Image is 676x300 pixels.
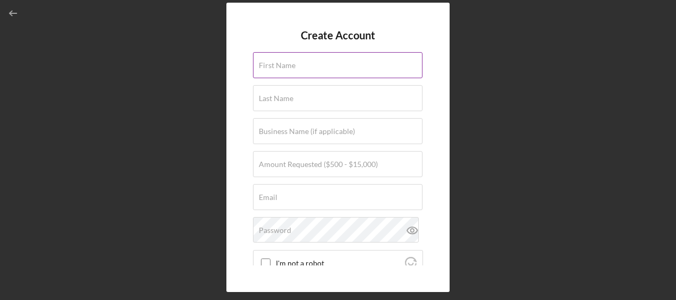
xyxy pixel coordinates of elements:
[259,94,293,103] label: Last Name
[259,127,355,136] label: Business Name (if applicable)
[259,160,378,169] label: Amount Requested ($500 - $15,000)
[405,261,417,270] a: Visit Altcha.org
[259,61,295,70] label: First Name
[259,226,291,235] label: Password
[259,193,277,202] label: Email
[301,29,375,41] h4: Create Account
[276,259,402,268] label: I'm not a robot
